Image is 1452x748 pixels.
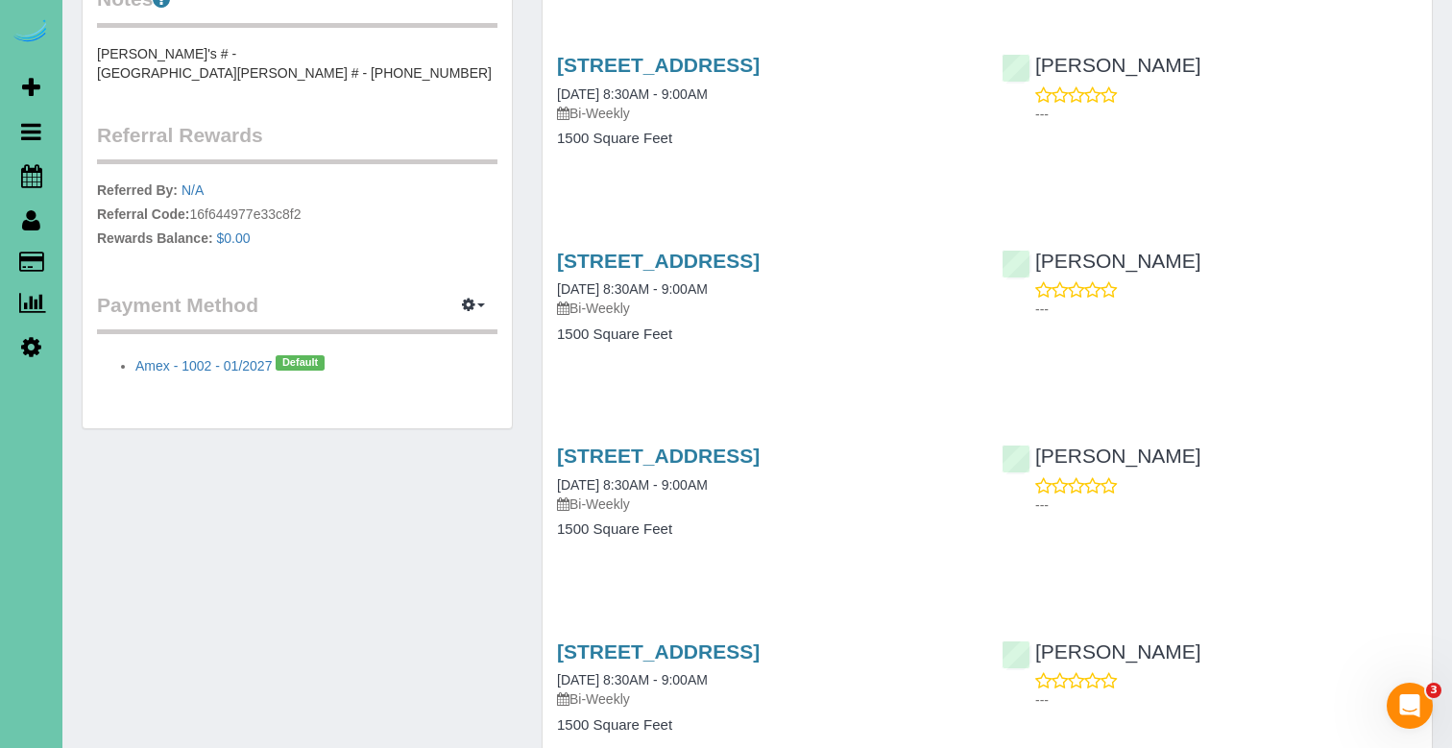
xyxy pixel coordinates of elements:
[557,299,973,318] p: Bi-Weekly
[97,229,213,248] label: Rewards Balance:
[1387,683,1433,729] iframe: Intercom live chat
[557,86,708,102] a: [DATE] 8:30AM - 9:00AM
[557,131,973,147] h4: 1500 Square Feet
[557,281,708,297] a: [DATE] 8:30AM - 9:00AM
[12,19,50,46] img: Automaid Logo
[181,182,204,198] a: N/A
[1035,105,1417,124] p: ---
[557,54,760,76] a: [STREET_ADDRESS]
[557,717,973,734] h4: 1500 Square Feet
[1035,495,1417,515] p: ---
[217,230,251,246] a: $0.00
[1002,640,1201,663] a: [PERSON_NAME]
[97,121,497,164] legend: Referral Rewards
[97,291,497,334] legend: Payment Method
[1035,300,1417,319] p: ---
[97,44,497,83] pre: [PERSON_NAME]'s # - [GEOGRAPHIC_DATA][PERSON_NAME] # - [PHONE_NUMBER]
[557,326,973,343] h4: 1500 Square Feet
[1002,54,1201,76] a: [PERSON_NAME]
[557,672,708,688] a: [DATE] 8:30AM - 9:00AM
[1426,683,1441,698] span: 3
[557,445,760,467] a: [STREET_ADDRESS]
[557,495,973,514] p: Bi-Weekly
[557,689,973,709] p: Bi-Weekly
[557,250,760,272] a: [STREET_ADDRESS]
[97,181,497,253] p: 16f644977e33c8f2
[557,640,760,663] a: [STREET_ADDRESS]
[557,104,973,123] p: Bi-Weekly
[1002,445,1201,467] a: [PERSON_NAME]
[1035,690,1417,710] p: ---
[276,355,324,371] span: Default
[1002,250,1201,272] a: [PERSON_NAME]
[97,205,189,224] label: Referral Code:
[97,181,178,200] label: Referred By:
[557,521,973,538] h4: 1500 Square Feet
[557,477,708,493] a: [DATE] 8:30AM - 9:00AM
[135,358,272,374] a: Amex - 1002 - 01/2027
